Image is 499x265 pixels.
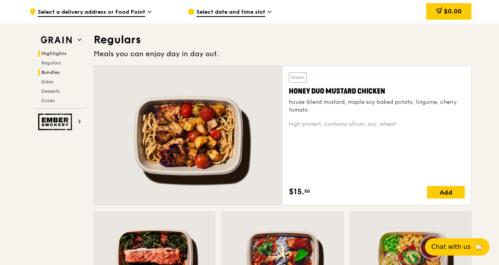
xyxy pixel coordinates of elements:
[41,51,67,56] span: Highlights
[289,98,465,114] div: house-blend mustard, maple soy baked potato, linguine, cherry tomato
[304,188,310,194] span: 50
[444,7,462,15] span: $0.00
[41,70,60,75] span: Bundles
[38,33,74,47] img: Grain web logo
[289,72,307,83] div: Warm
[196,8,265,17] span: Select date and time slot
[38,114,74,130] img: Ember Smokery web logo
[431,242,471,252] span: Chat with us
[289,120,465,128] div: high protein, contains allium, soy, wheat
[41,79,53,85] span: Sides
[94,33,471,47] h3: Regulars
[289,186,304,198] span: $15.
[474,242,483,252] span: 🦙
[289,86,465,97] div: Honey Duo Mustard Chicken
[41,88,59,94] span: Desserts
[427,186,465,199] div: Add
[41,98,55,103] span: Drinks
[41,60,61,66] span: Regulars
[425,238,490,256] button: Chat with us🦙
[94,48,471,59] div: Meals you can enjoy day in day out.
[38,8,145,17] span: Select a delivery address or Food Point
